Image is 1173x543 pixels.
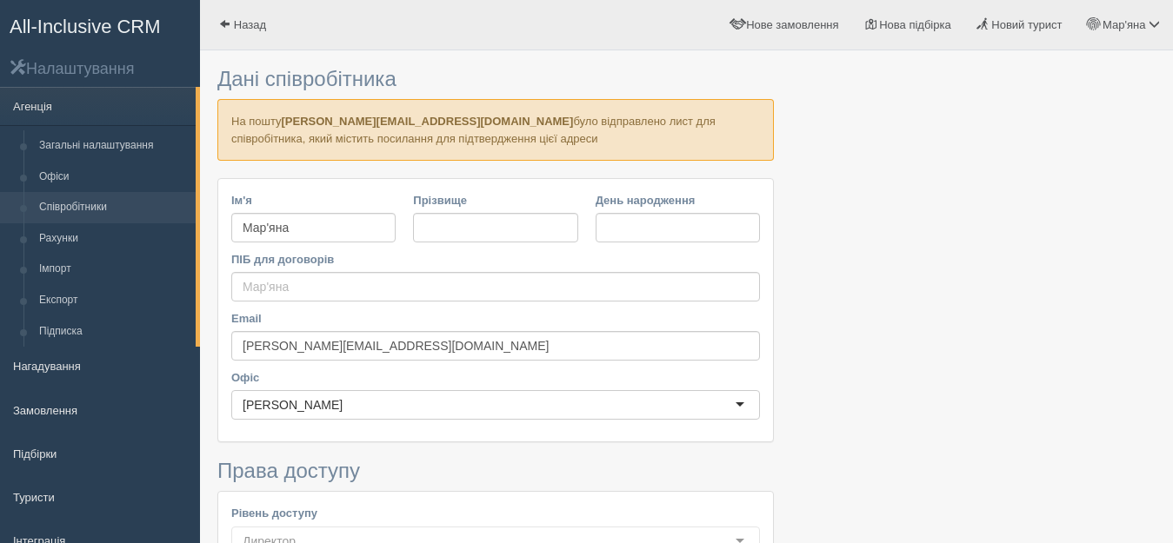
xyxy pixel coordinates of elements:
h3: Дані співробітника [217,68,774,90]
a: Імпорт [31,254,196,285]
a: Підписка [31,316,196,348]
span: Назад [234,18,266,31]
b: [PERSON_NAME][EMAIL_ADDRESS][DOMAIN_NAME] [282,115,574,128]
div: [PERSON_NAME] [243,396,343,414]
input: Мар'яна [231,272,760,301]
span: Новий турист [991,18,1062,31]
p: На пошту було відправлено лист для співробітника, який містить посилання для підтвердження цієї а... [217,99,774,160]
span: All-Inclusive CRM [10,16,161,37]
label: Прізвище [413,192,577,209]
h3: Права доступу [217,460,774,482]
a: Офіси [31,162,196,193]
label: Ім'я [231,192,396,209]
label: День народження [596,192,760,209]
a: All-Inclusive CRM [1,1,199,49]
span: Нова підбірка [879,18,951,31]
label: Офіс [231,369,760,386]
label: Email [231,310,760,327]
a: Загальні налаштування [31,130,196,162]
span: Нове замовлення [746,18,838,31]
label: ПІБ для договорів [231,251,760,268]
label: Рівень доступу [231,505,760,521]
a: Рахунки [31,223,196,255]
a: Експорт [31,285,196,316]
span: Мар'яна [1103,18,1145,31]
a: Співробітники [31,192,196,223]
